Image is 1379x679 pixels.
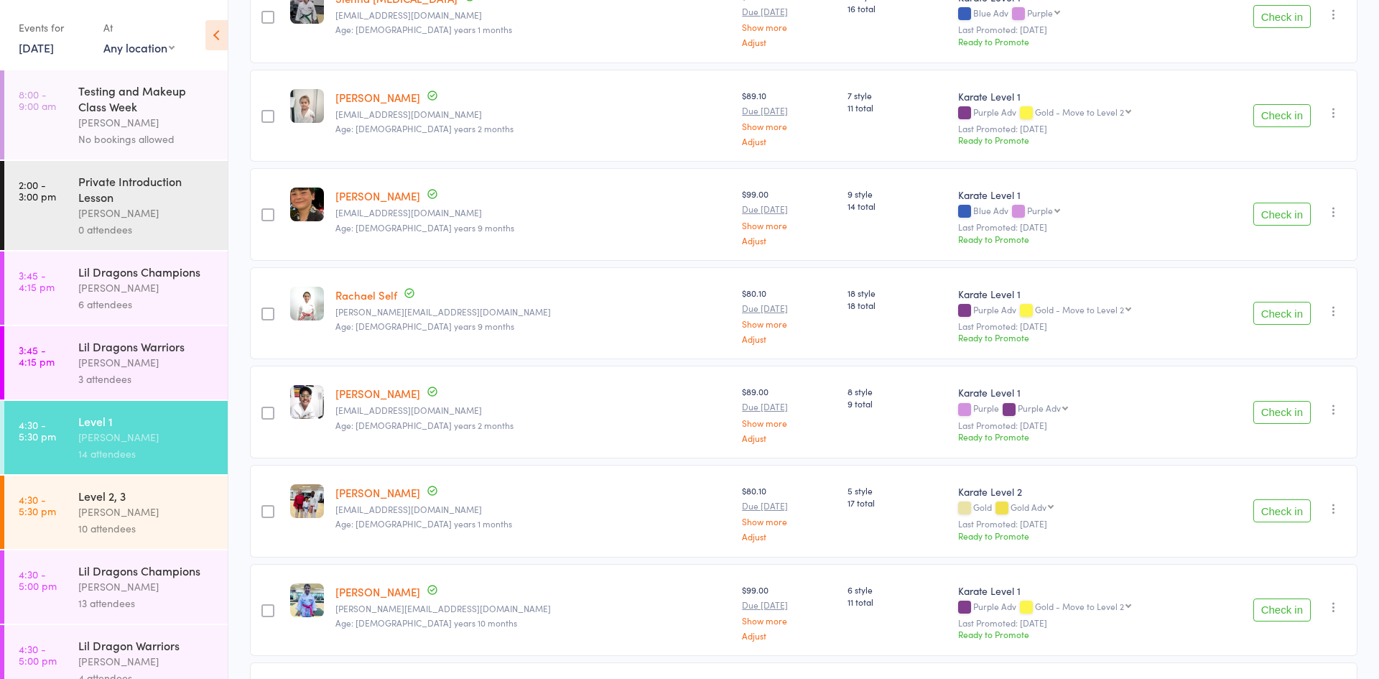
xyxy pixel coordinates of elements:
time: 4:30 - 5:00 pm [19,643,57,666]
div: 14 attendees [78,445,215,462]
div: Ready to Promote [958,331,1200,343]
span: 5 style [848,484,947,496]
span: Age: [DEMOGRAPHIC_DATA] years 1 months [335,517,512,530]
div: Ready to Promote [958,233,1200,245]
div: Lil Dragon Warriors [78,637,215,653]
span: 11 total [848,101,947,114]
a: Show more [742,517,836,526]
div: [PERSON_NAME] [78,504,215,520]
span: Age: [DEMOGRAPHIC_DATA] years 2 months [335,122,514,134]
small: Due [DATE] [742,6,836,17]
div: Purple [1027,205,1053,215]
img: image1738724786.png [290,188,324,221]
small: Last Promoted: [DATE] [958,222,1200,232]
div: $80.10 [742,484,836,541]
div: Purple [958,403,1200,415]
img: image1734355685.png [290,484,324,518]
div: Purple [1027,8,1053,17]
span: 9 style [848,188,947,200]
a: [PERSON_NAME] [335,584,420,599]
small: preetid70@gmail.com [335,405,730,415]
div: Ready to Promote [958,35,1200,47]
div: Ready to Promote [958,134,1200,146]
span: 18 style [848,287,947,299]
button: Check in [1253,599,1311,622]
div: Lil Dragons Champions [78,264,215,280]
img: image1677300088.png [290,89,324,123]
small: kathrynaouchan@hotmail.com [335,307,730,317]
div: Ready to Promote [958,430,1200,443]
div: Private Introduction Lesson [78,173,215,205]
span: 6 style [848,583,947,596]
img: image1754991962.png [290,385,324,419]
small: Last Promoted: [DATE] [958,420,1200,430]
div: Karate Level 1 [958,287,1200,301]
a: [DATE] [19,40,54,55]
small: serg.nechaev@gmail.com [335,109,730,119]
div: Blue Adv [958,8,1200,20]
div: Testing and Makeup Class Week [78,83,215,114]
span: 14 total [848,200,947,212]
a: Show more [742,418,836,428]
a: Show more [742,221,836,230]
a: Adjust [742,631,836,640]
a: 4:30 -5:30 pmLevel 1[PERSON_NAME]14 attendees [4,401,228,474]
a: Adjust [742,37,836,47]
small: Due [DATE] [742,600,836,610]
div: 6 attendees [78,296,215,313]
time: 8:00 - 9:00 am [19,88,56,111]
small: Last Promoted: [DATE] [958,618,1200,628]
a: Adjust [742,532,836,541]
button: Check in [1253,499,1311,522]
div: $99.00 [742,188,836,244]
small: Due [DATE] [742,106,836,116]
div: Gold [958,502,1200,514]
div: Karate Level 1 [958,188,1200,202]
span: 16 total [848,2,947,14]
time: 3:45 - 4:15 pm [19,269,55,292]
button: Check in [1253,203,1311,226]
div: Karate Level 1 [958,89,1200,103]
a: Adjust [742,334,836,343]
a: Show more [742,22,836,32]
a: 3:45 -4:15 pmLil Dragons Warriors[PERSON_NAME]3 attendees [4,326,228,399]
a: 3:45 -4:15 pmLil Dragons Champions[PERSON_NAME]6 attendees [4,251,228,325]
small: Due [DATE] [742,501,836,511]
button: Check in [1253,401,1311,424]
small: Due [DATE] [742,303,836,313]
div: Karate Level 2 [958,484,1200,499]
button: Check in [1253,5,1311,28]
span: 8 style [848,385,947,397]
span: 11 total [848,596,947,608]
div: [PERSON_NAME] [78,205,215,221]
a: Show more [742,616,836,625]
div: Karate Level 1 [958,583,1200,598]
div: Gold Adv [1011,502,1046,512]
div: Lil Dragons Champions [78,563,215,578]
small: Last Promoted: [DATE] [958,321,1200,331]
div: Lil Dragons Warriors [78,338,215,354]
div: At [103,16,175,40]
div: Any location [103,40,175,55]
div: [PERSON_NAME] [78,280,215,296]
div: [PERSON_NAME] [78,429,215,445]
div: Purple Adv [958,305,1200,317]
div: Gold - Move to Level 2 [1035,305,1124,314]
a: Adjust [742,137,836,146]
a: Show more [742,121,836,131]
time: 2:00 - 3:00 pm [19,179,56,202]
a: 8:00 -9:00 amTesting and Makeup Class Week[PERSON_NAME]No bookings allowed [4,70,228,160]
div: Purple Adv [958,107,1200,119]
div: 3 attendees [78,371,215,387]
div: Blue Adv [958,205,1200,218]
div: Gold - Move to Level 2 [1035,107,1124,116]
span: Age: [DEMOGRAPHIC_DATA] years 9 months [335,221,514,234]
div: 0 attendees [78,221,215,238]
div: Ready to Promote [958,628,1200,640]
time: 4:30 - 5:00 pm [19,568,57,591]
div: 10 attendees [78,520,215,537]
div: Events for [19,16,89,40]
div: No bookings allowed [78,131,215,147]
small: Due [DATE] [742,204,836,214]
a: 4:30 -5:30 pmLevel 2, 3[PERSON_NAME]10 attendees [4,476,228,549]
